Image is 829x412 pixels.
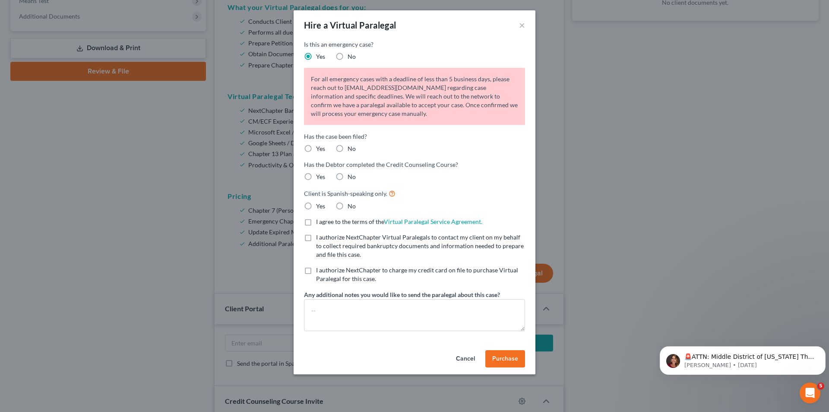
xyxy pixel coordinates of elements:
button: × [519,20,525,30]
iframe: Intercom live chat [800,383,820,403]
span: Client is Spanish-speaking only. [304,190,387,197]
button: Purchase [485,350,525,367]
p: For all emergency cases with a deadline of less than 5 business days, please reach out to [EMAIL_... [304,68,525,125]
span: No [348,53,356,60]
span: Yes [316,202,325,210]
span: Purchase [492,355,518,362]
span: I agree to the terms of the [316,218,384,225]
span: Is this an emergency case? [304,41,373,48]
span: No [348,145,356,152]
iframe: Intercom notifications message [656,328,829,389]
label: Any additional notes you would like to send the paralegal about this case? [304,290,500,299]
a: Virtual Paralegal Service Agreement. [384,218,482,225]
span: Yes [316,173,325,180]
span: Yes [316,53,325,60]
span: No [348,173,356,180]
span: Has the Debtor completed the Credit Counseling Course? [304,161,458,168]
button: Cancel [449,350,482,367]
span: 5 [817,383,824,390]
span: I authorize NextChapter to charge my credit card on file to purchase Virtual Paralegal for this c... [316,266,518,282]
span: I authorize NextChapter Virtual Paralegals to contact my client on my behalf to collect required ... [316,233,524,258]
div: Hire a Virtual Paralegal [304,19,396,31]
span: No [348,202,356,210]
span: Has the case been filed? [304,133,367,140]
span: Yes [316,145,325,152]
